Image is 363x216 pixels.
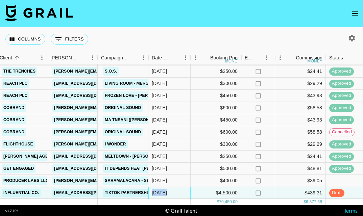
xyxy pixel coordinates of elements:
div: Date Created [152,51,171,64]
div: 9/22/2025 [152,165,167,172]
span: approved [329,105,354,111]
a: original sound [103,128,143,136]
div: Booker [47,51,98,64]
div: $450.00 [191,90,241,102]
a: Influential Co. [2,189,41,197]
div: $58.58 [275,102,326,114]
a: [PERSON_NAME] Agent [2,152,55,161]
div: $43.93 [275,90,326,102]
span: approved [329,153,354,160]
a: Get Engaged [2,164,35,173]
span: cancelled [330,129,354,135]
a: The Trenches [2,67,37,76]
a: Living Room - Mergui & [PERSON_NAME] [PERSON_NAME] [103,79,231,88]
div: Campaign (Type) [101,51,129,64]
a: [EMAIL_ADDRESS][DOMAIN_NAME] [52,164,128,173]
div: $58.58 [275,126,326,138]
a: Reach PLC [2,79,29,88]
div: $600.00 [191,126,241,138]
div: 9/22/2025 [152,116,167,123]
div: $48.81 [275,163,326,175]
div: Commission [296,51,322,64]
div: 9/10/2025 [152,80,167,87]
button: Menu [37,53,47,63]
div: © Grail Talent [165,207,197,214]
button: Select columns [5,34,45,45]
div: Status [329,51,343,64]
div: $400.00 [191,175,241,187]
div: $24.41 [275,151,326,163]
div: $29.29 [275,78,326,90]
a: Ma Tnsani ([PERSON_NAME]) [103,116,168,124]
a: original sound [103,104,143,112]
div: $ [217,199,219,205]
span: approved [329,165,354,172]
span: approved [329,92,354,99]
button: Sort [129,53,138,62]
a: [PERSON_NAME][EMAIL_ADDRESS][DOMAIN_NAME] [52,177,163,185]
span: draft [329,190,344,196]
span: approved [329,141,354,147]
div: $500.00 [191,163,241,175]
div: Expenses: Remove Commission? [245,51,254,64]
span: approved [329,117,354,123]
div: $250.00 [191,151,241,163]
a: [PERSON_NAME][EMAIL_ADDRESS][DOMAIN_NAME] [52,104,163,112]
div: 9/22/2025 [152,68,167,75]
div: $4,500.00 [191,187,241,199]
img: Grail Talent [5,5,73,21]
button: Menu [275,53,285,63]
div: money [225,59,240,63]
a: Producer Labs LLC [2,177,50,185]
span: approved [329,80,354,87]
div: Campaign (Type) [98,51,148,64]
button: Sort [343,53,353,62]
a: [EMAIL_ADDRESS][PERSON_NAME][DOMAIN_NAME] [52,189,163,197]
button: Menu [88,53,98,63]
div: 9/22/2025 [152,104,167,111]
button: Menu [262,53,272,63]
a: Cobrand [2,104,26,112]
div: $24.41 [275,65,326,78]
div: money [307,59,322,63]
div: 6,877.68 [306,199,322,205]
button: Menu [138,53,148,63]
div: Expenses: Remove Commission? [241,51,275,64]
button: Sort [286,53,296,62]
a: Cobrand [2,116,26,124]
button: Sort [254,53,264,62]
div: 9/22/2025 [152,141,167,147]
a: [PERSON_NAME][EMAIL_ADDRESS][DOMAIN_NAME] [52,67,163,76]
a: Frozen Love - [PERSON_NAME] [103,91,174,100]
a: [PERSON_NAME][EMAIL_ADDRESS][DOMAIN_NAME] [52,116,163,124]
a: Saramalacara - Señal [103,177,160,185]
button: open drawer [348,7,362,20]
a: [PERSON_NAME][EMAIL_ADDRESS][DOMAIN_NAME] [52,128,163,136]
div: $39.05 [275,175,326,187]
a: TikTok Partnership with NERDS [103,189,179,197]
div: [PERSON_NAME] [50,51,78,64]
div: $250.00 [191,65,241,78]
a: Cobrand [2,128,26,136]
a: Flighthouse [2,140,35,148]
a: meltdown - [PERSON_NAME] [PERSON_NAME] [103,152,205,161]
span: approved [329,68,354,75]
a: [PERSON_NAME][EMAIL_ADDRESS][PERSON_NAME][DOMAIN_NAME] [52,140,197,148]
button: Sort [78,53,88,62]
button: Sort [201,53,210,62]
div: Date Created [148,51,191,64]
div: $ [304,199,306,205]
div: $439.31 [275,187,326,199]
a: Reach PLC [2,91,29,100]
div: 70,450.00 [219,199,238,205]
div: $300.00 [191,138,241,151]
button: Menu [191,53,201,63]
a: Terms [344,207,358,214]
div: $300.00 [191,78,241,90]
div: 9/22/2025 [152,189,167,196]
div: 9/22/2025 [152,92,167,99]
div: $43.93 [275,114,326,126]
div: 9/27/2025 [152,177,167,184]
button: Sort [12,53,22,62]
a: [EMAIL_ADDRESS][DOMAIN_NAME] [52,91,128,100]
